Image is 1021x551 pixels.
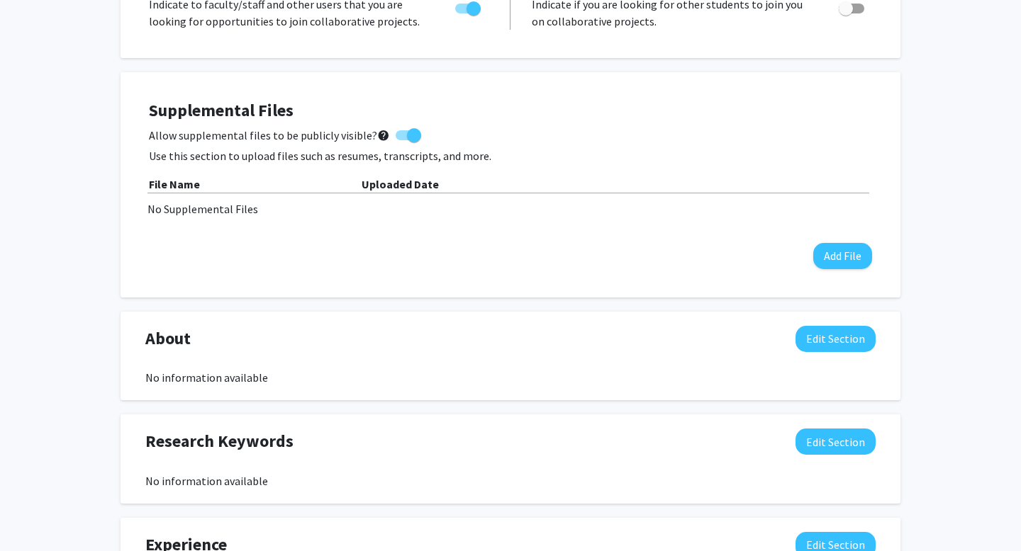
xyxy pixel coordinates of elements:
[145,369,876,386] div: No information available
[813,243,872,269] button: Add File
[377,127,390,144] mat-icon: help
[145,472,876,489] div: No information available
[147,200,874,217] div: No Supplemental Files
[796,326,876,352] button: Edit About
[149,101,872,121] h4: Supplemental Files
[149,127,390,144] span: Allow supplemental files to be publicly visible?
[149,147,872,164] p: Use this section to upload files such as resumes, transcripts, and more.
[362,177,439,191] b: Uploaded Date
[149,177,200,191] b: File Name
[796,428,876,455] button: Edit Research Keywords
[11,487,60,540] iframe: Chat
[145,326,191,351] span: About
[145,428,294,454] span: Research Keywords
